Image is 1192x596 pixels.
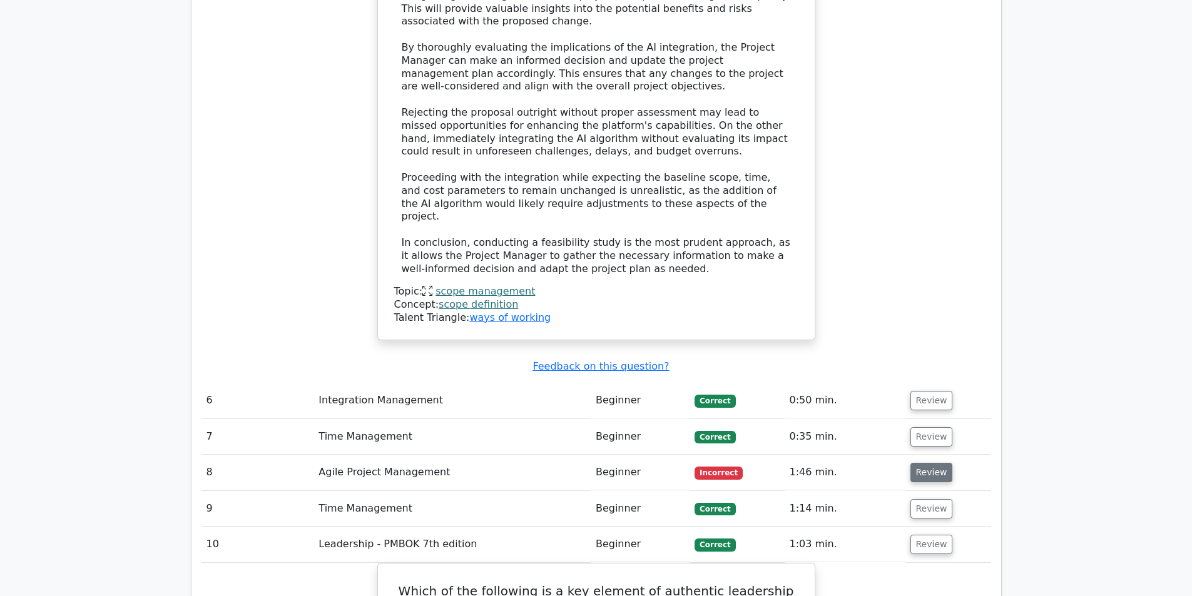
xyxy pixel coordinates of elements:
[313,383,591,418] td: Integration Management
[785,455,905,490] td: 1:46 min.
[695,395,735,407] span: Correct
[469,311,551,323] a: ways of working
[436,285,535,297] a: scope management
[394,285,798,298] div: Topic:
[695,467,743,479] span: Incorrect
[532,360,669,372] a: Feedback on this question?
[591,455,690,490] td: Beginner
[591,491,690,527] td: Beginner
[785,419,905,455] td: 0:35 min.
[910,427,953,447] button: Review
[695,538,735,551] span: Correct
[313,419,591,455] td: Time Management
[201,419,314,455] td: 7
[313,491,591,527] td: Time Management
[785,383,905,418] td: 0:50 min.
[910,535,953,554] button: Review
[591,527,690,562] td: Beginner
[394,298,798,311] div: Concept:
[201,383,314,418] td: 6
[439,298,518,310] a: scope definition
[695,431,735,443] span: Correct
[695,503,735,515] span: Correct
[910,499,953,518] button: Review
[910,463,953,482] button: Review
[910,391,953,410] button: Review
[785,527,905,562] td: 1:03 min.
[591,419,690,455] td: Beginner
[201,527,314,562] td: 10
[394,285,798,324] div: Talent Triangle:
[201,491,314,527] td: 9
[313,455,591,490] td: Agile Project Management
[313,527,591,562] td: Leadership - PMBOK 7th edition
[591,383,690,418] td: Beginner
[785,491,905,527] td: 1:14 min.
[201,455,314,490] td: 8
